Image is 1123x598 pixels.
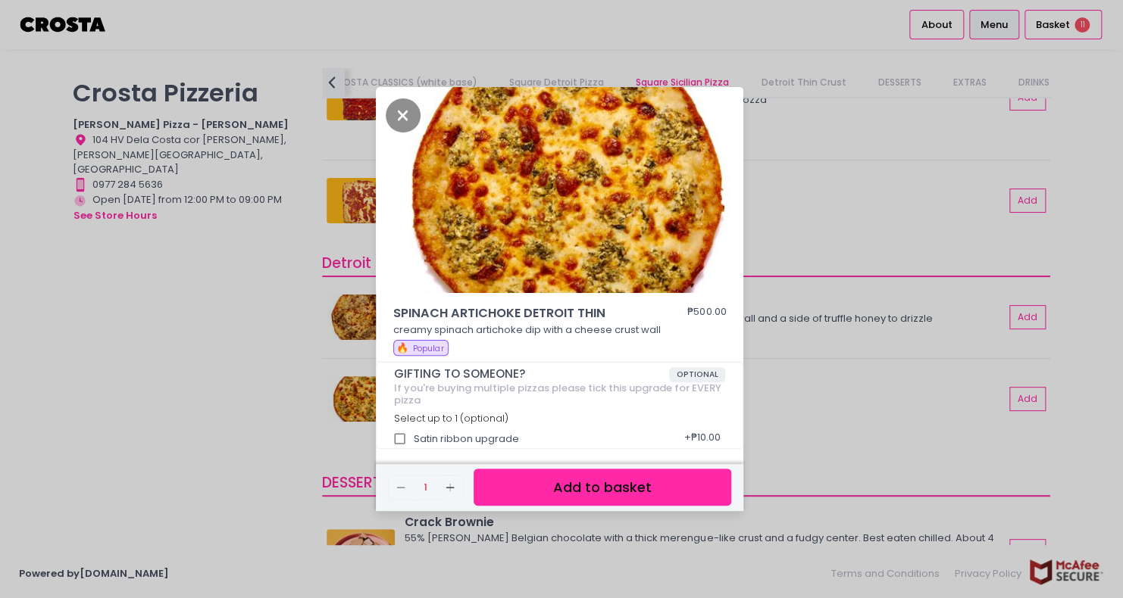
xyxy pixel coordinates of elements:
span: 🔥 [396,341,408,355]
img: SPINACH ARTICHOKE DETROIT THIN [376,87,743,293]
div: ₱500.00 [687,304,726,322]
button: Close [386,107,421,122]
span: Select up to 1 (optional) [394,412,508,425]
button: Add to basket [474,469,731,506]
span: SPINACH ARTICHOKE DETROIT THIN [393,304,643,322]
div: If you're buying multiple pizzas please tick this upgrade for EVERY pizza [394,382,726,406]
span: Popular [413,343,443,354]
span: GIFTING TO SOMEONE? [394,367,669,381]
p: creamy spinach artichoke dip with a cheese crust wall [393,322,727,338]
div: + ₱10.00 [679,425,725,453]
span: OPTIONAL [669,367,726,382]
